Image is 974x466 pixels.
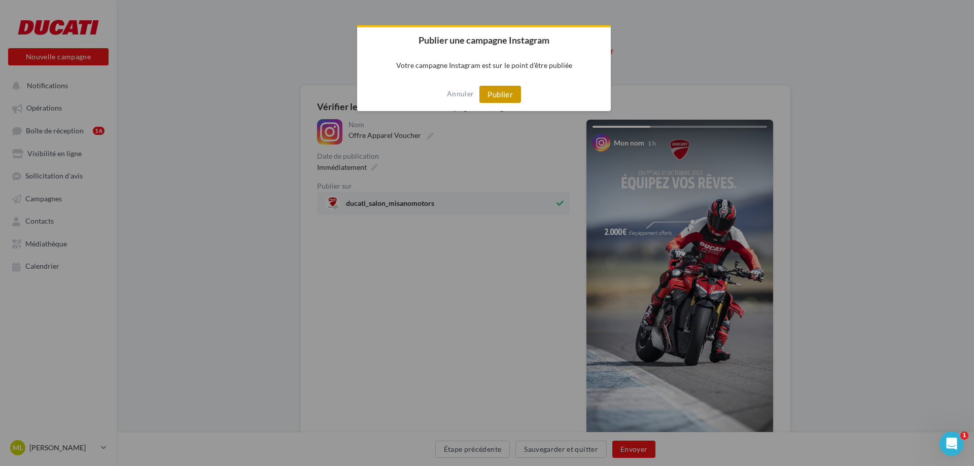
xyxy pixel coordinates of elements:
[479,86,521,103] button: Publier
[447,86,474,102] button: Annuler
[960,432,968,440] span: 1
[357,53,611,78] p: Votre campagne Instagram est sur le point d'être publiée
[357,27,611,53] h2: Publier une campagne Instagram
[940,432,964,456] iframe: Intercom live chat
